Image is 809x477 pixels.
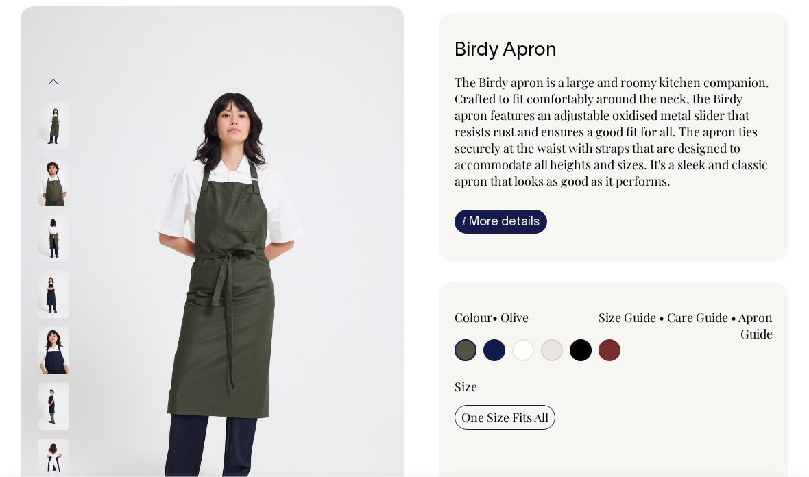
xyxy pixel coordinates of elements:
div: Size [455,378,773,395]
img: olive [38,214,69,262]
button: Previous [43,66,64,97]
span: i [462,214,466,228]
a: Size Guide [599,309,656,326]
label: Olive [500,309,529,326]
h6: Birdy Apron [455,40,773,62]
img: olive [38,101,69,149]
span: The Birdy apron is a large and roomy kitchen companion. Crafted to fit comfortably around the nec... [455,74,769,189]
img: dark-navy [38,270,69,318]
a: iMore details [455,210,547,234]
input: One Size Fits All [455,405,555,430]
span: • [492,309,498,326]
span: • [659,309,664,326]
div: Colour [455,309,582,326]
span: One Size Fits All [461,409,548,426]
img: dark-navy [38,382,69,430]
a: Care Guide [667,309,728,326]
img: dark-navy [38,326,69,374]
img: olive [38,158,69,206]
span: • [731,309,736,326]
a: Apron Guide [738,309,773,342]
